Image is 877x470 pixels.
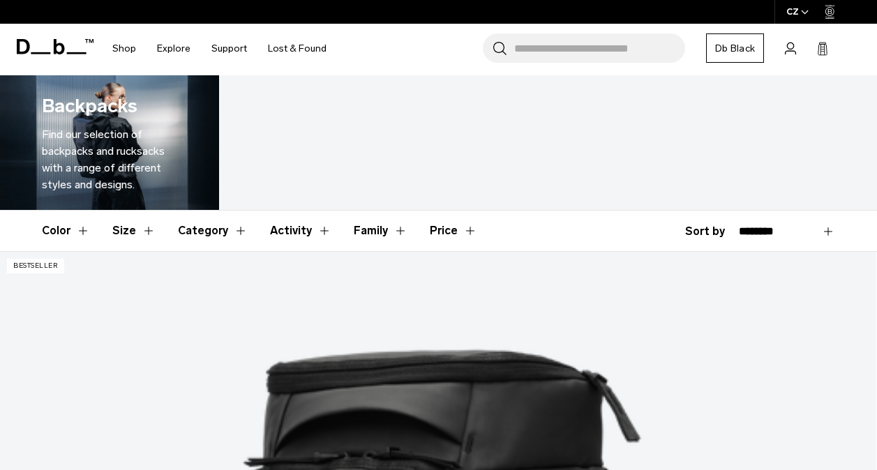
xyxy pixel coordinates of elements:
a: Explore [157,24,190,73]
a: Shop [112,24,136,73]
button: Toggle Filter [112,211,156,251]
h1: Backpacks [42,92,137,121]
button: Toggle Filter [42,211,90,251]
a: Db Black [706,33,764,63]
span: Find our selection of backpacks and rucksacks with a range of different styles and designs. [42,128,165,191]
button: Toggle Price [430,211,477,251]
a: Lost & Found [268,24,327,73]
nav: Main Navigation [102,24,337,73]
a: Support [211,24,247,73]
p: Bestseller [7,259,64,273]
button: Toggle Filter [178,211,248,251]
button: Toggle Filter [354,211,407,251]
button: Toggle Filter [270,211,331,251]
